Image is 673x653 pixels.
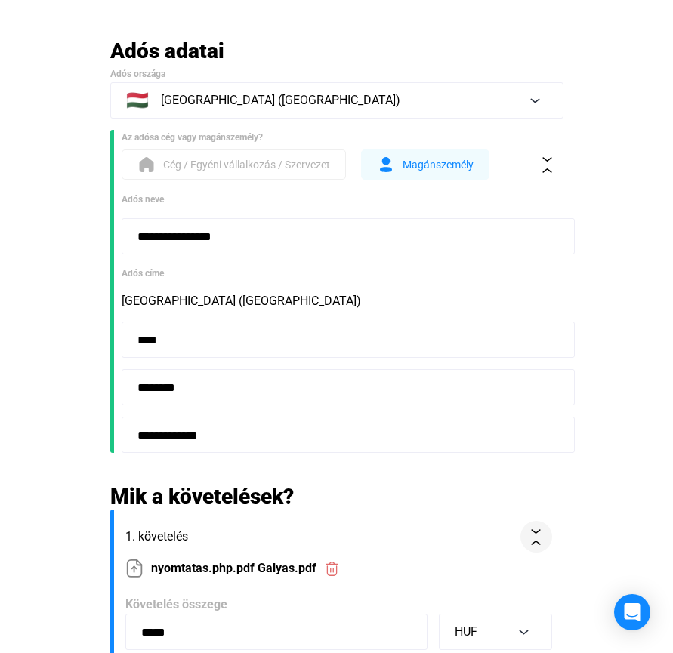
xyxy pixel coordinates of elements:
[316,553,348,584] button: trash-red
[122,149,346,180] button: form-orgCég / Egyéni vállalkozás / Szervezet
[539,157,555,173] img: collapse
[163,156,330,174] span: Cég / Egyéni vállalkozás / Szervezet
[137,156,156,174] img: form-org
[110,38,563,64] h2: Adós adatai
[455,624,477,639] span: HUF
[151,559,316,578] span: nyomtatas.php.pdf Galyas.pdf
[361,149,489,180] button: form-indMagánszemély
[125,597,227,611] span: Követelés összege
[110,69,165,79] span: Adós országa
[110,483,563,510] h2: Mik a követelések?
[125,528,514,546] span: 1. követelés
[439,614,552,650] button: HUF
[532,149,563,180] button: collapse
[126,91,149,109] span: 🇭🇺
[122,292,563,310] div: [GEOGRAPHIC_DATA] ([GEOGRAPHIC_DATA])
[403,156,474,174] span: Magánszemély
[614,594,650,630] div: Open Intercom Messenger
[324,561,340,577] img: trash-red
[122,266,563,281] div: Adós címe
[110,82,563,119] button: 🇭🇺[GEOGRAPHIC_DATA] ([GEOGRAPHIC_DATA])
[125,559,144,578] img: upload-paper
[528,529,544,545] img: collapse
[377,156,395,174] img: form-ind
[122,130,563,145] div: Az adósa cég vagy magánszemély?
[161,91,400,109] span: [GEOGRAPHIC_DATA] ([GEOGRAPHIC_DATA])
[122,192,563,207] div: Adós neve
[520,521,552,553] button: collapse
